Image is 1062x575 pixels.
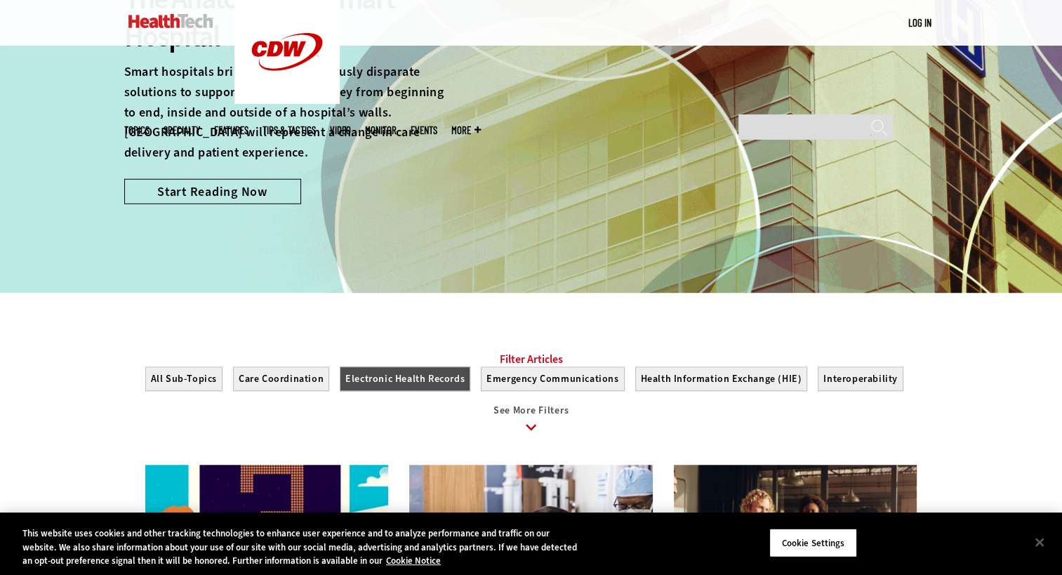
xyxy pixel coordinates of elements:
[365,125,397,136] a: MonITor
[635,366,808,391] button: Health Information Exchange (HIE)
[908,16,931,29] a: Log in
[908,15,931,30] div: User menu
[330,125,351,136] a: Video
[493,404,569,417] span: See More Filters
[145,366,223,391] button: All Sub-Topics
[22,527,584,568] div: This website uses cookies and other tracking technologies to enhance user experience and to analy...
[1024,527,1055,557] button: Close
[124,178,301,204] a: Start Reading Now
[263,125,316,136] a: Tips & Tactics
[818,366,903,391] button: Interoperability
[124,62,450,163] p: Smart hospitals bring together previously disparate solutions to support the patient journey from...
[145,405,917,444] a: See More Filters
[233,366,329,391] button: Care Coordination
[451,125,481,136] span: More
[164,125,200,136] span: Specialty
[234,93,340,107] a: CDW
[500,352,563,366] a: Filter Articles
[481,366,624,391] button: Emergency Communications
[214,125,248,136] a: Features
[769,528,857,557] button: Cookie Settings
[124,125,150,136] span: Topics
[340,366,470,391] button: Electronic Health Records
[411,125,437,136] a: Events
[128,14,213,28] img: Home
[386,555,441,567] a: More information about your privacy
